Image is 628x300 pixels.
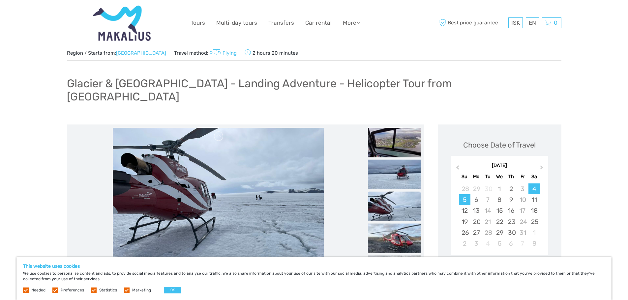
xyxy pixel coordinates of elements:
[537,164,548,175] button: Next Month
[459,238,470,249] div: Choose Sunday, August 2nd, 2026
[113,128,324,286] img: 3fc3b0c647824ece828bf21d5e730135_main_slider.jpeg
[459,216,470,227] div: Choose Sunday, July 19th, 2026
[438,17,507,28] span: Best price guarantee
[459,183,470,194] div: Choose Sunday, June 28th, 2026
[528,216,540,227] div: Choose Saturday, July 25th, 2026
[459,194,470,205] div: Choose Sunday, July 5th, 2026
[505,194,517,205] div: Choose Thursday, July 9th, 2026
[493,183,505,194] div: Choose Wednesday, July 1st, 2026
[132,287,151,293] label: Marketing
[191,18,205,28] a: Tours
[493,194,505,205] div: Choose Wednesday, July 8th, 2026
[505,205,517,216] div: Choose Thursday, July 16th, 2026
[528,238,540,249] div: Choose Saturday, August 8th, 2026
[505,227,517,238] div: Choose Thursday, July 30th, 2026
[470,238,482,249] div: Choose Monday, August 3rd, 2026
[470,227,482,238] div: Choose Monday, July 27th, 2026
[208,50,237,56] a: Flying
[368,159,421,189] img: ae00f9a114f94cc8b5f8f071a3f1f810_slider_thumbnail.jpeg
[368,255,421,285] img: 0e78ae11a6d74ef29f8cc8ced13b84b9_slider_thumbnail.jpeg
[470,216,482,227] div: Choose Monday, July 20th, 2026
[305,18,332,28] a: Car rental
[463,140,536,150] div: Choose Date of Travel
[174,48,237,57] span: Travel method:
[493,216,505,227] div: Choose Wednesday, July 22nd, 2026
[493,238,505,249] div: Choose Wednesday, August 5th, 2026
[517,216,528,227] div: Not available Friday, July 24th, 2026
[528,194,540,205] div: Choose Saturday, July 11th, 2026
[216,18,257,28] a: Multi-day tours
[459,205,470,216] div: Choose Sunday, July 12th, 2026
[459,227,470,238] div: Choose Sunday, July 26th, 2026
[92,5,151,41] img: 2469-a72a93c3-502f-4a0e-97e0-d6259e7d1aa7_logo_big.jpg
[368,223,421,253] img: 09eb9075a1934288895f1a1c8e75a590_slider_thumbnail.jpeg
[493,227,505,238] div: Choose Wednesday, July 29th, 2026
[482,227,493,238] div: Not available Tuesday, July 28th, 2026
[482,172,493,181] div: Tu
[452,164,462,175] button: Previous Month
[61,287,84,293] label: Preferences
[482,238,493,249] div: Not available Tuesday, August 4th, 2026
[505,216,517,227] div: Choose Thursday, July 23rd, 2026
[470,183,482,194] div: Choose Monday, June 29th, 2026
[16,257,612,300] div: We use cookies to personalise content and ads, to provide social media features and to analyse ou...
[368,191,421,221] img: 3fc3b0c647824ece828bf21d5e730135_slider_thumbnail.jpeg
[517,183,528,194] div: Not available Friday, July 3rd, 2026
[517,205,528,216] div: Not available Friday, July 17th, 2026
[368,127,421,157] img: 8ceedd83dbfe4ee7b17c93101c3772a6_slider_thumbnail.jpeg
[451,162,548,169] div: [DATE]
[245,48,298,57] span: 2 hours 20 minutes
[67,77,561,103] h1: Glacier & [GEOGRAPHIC_DATA] - Landing Adventure - Helicopter Tour from [GEOGRAPHIC_DATA]
[343,18,360,28] a: More
[482,194,493,205] div: Not available Tuesday, July 7th, 2026
[116,50,166,56] a: [GEOGRAPHIC_DATA]
[493,205,505,216] div: Choose Wednesday, July 15th, 2026
[528,183,540,194] div: Choose Saturday, July 4th, 2026
[493,172,505,181] div: We
[470,205,482,216] div: Choose Monday, July 13th, 2026
[526,17,539,28] div: EN
[505,172,517,181] div: Th
[528,205,540,216] div: Choose Saturday, July 18th, 2026
[517,194,528,205] div: Not available Friday, July 10th, 2026
[505,183,517,194] div: Choose Thursday, July 2nd, 2026
[511,19,520,26] span: ISK
[268,18,294,28] a: Transfers
[517,172,528,181] div: Fr
[164,287,181,293] button: OK
[31,287,45,293] label: Needed
[470,194,482,205] div: Choose Monday, July 6th, 2026
[9,12,75,17] p: We're away right now. Please check back later!
[528,172,540,181] div: Sa
[482,216,493,227] div: Not available Tuesday, July 21st, 2026
[23,263,605,269] h5: This website uses cookies
[517,227,528,238] div: Not available Friday, July 31st, 2026
[528,227,540,238] div: Choose Saturday, August 1st, 2026
[482,183,493,194] div: Not available Tuesday, June 30th, 2026
[505,238,517,249] div: Choose Thursday, August 6th, 2026
[482,205,493,216] div: Not available Tuesday, July 14th, 2026
[459,172,470,181] div: Su
[453,183,546,249] div: month 2026-07
[67,50,166,57] span: Region / Starts from:
[553,19,558,26] span: 0
[99,287,117,293] label: Statistics
[470,172,482,181] div: Mo
[76,10,84,18] button: Open LiveChat chat widget
[517,238,528,249] div: Not available Friday, August 7th, 2026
